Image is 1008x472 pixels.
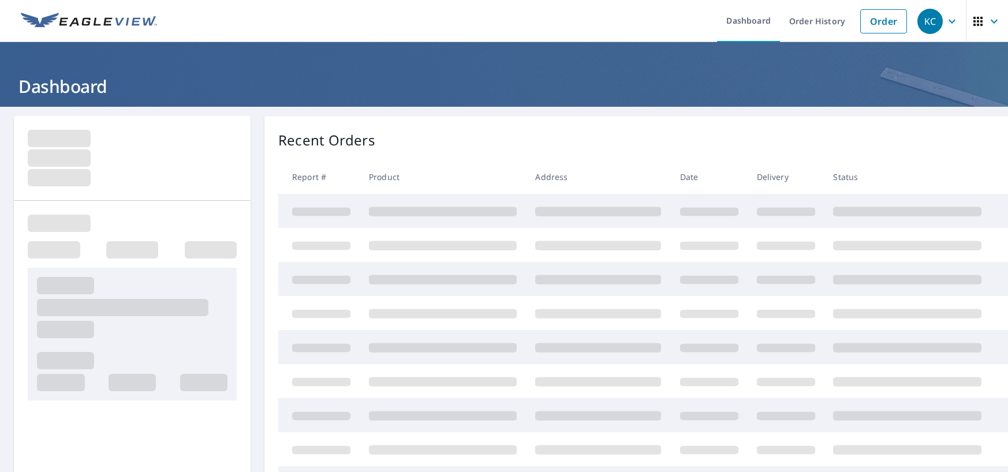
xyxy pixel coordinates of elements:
[21,13,157,30] img: EV Logo
[278,160,360,194] th: Report #
[748,160,824,194] th: Delivery
[917,9,943,34] div: KC
[671,160,748,194] th: Date
[278,130,375,151] p: Recent Orders
[14,74,994,98] h1: Dashboard
[526,160,670,194] th: Address
[860,9,907,33] a: Order
[360,160,526,194] th: Product
[824,160,991,194] th: Status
